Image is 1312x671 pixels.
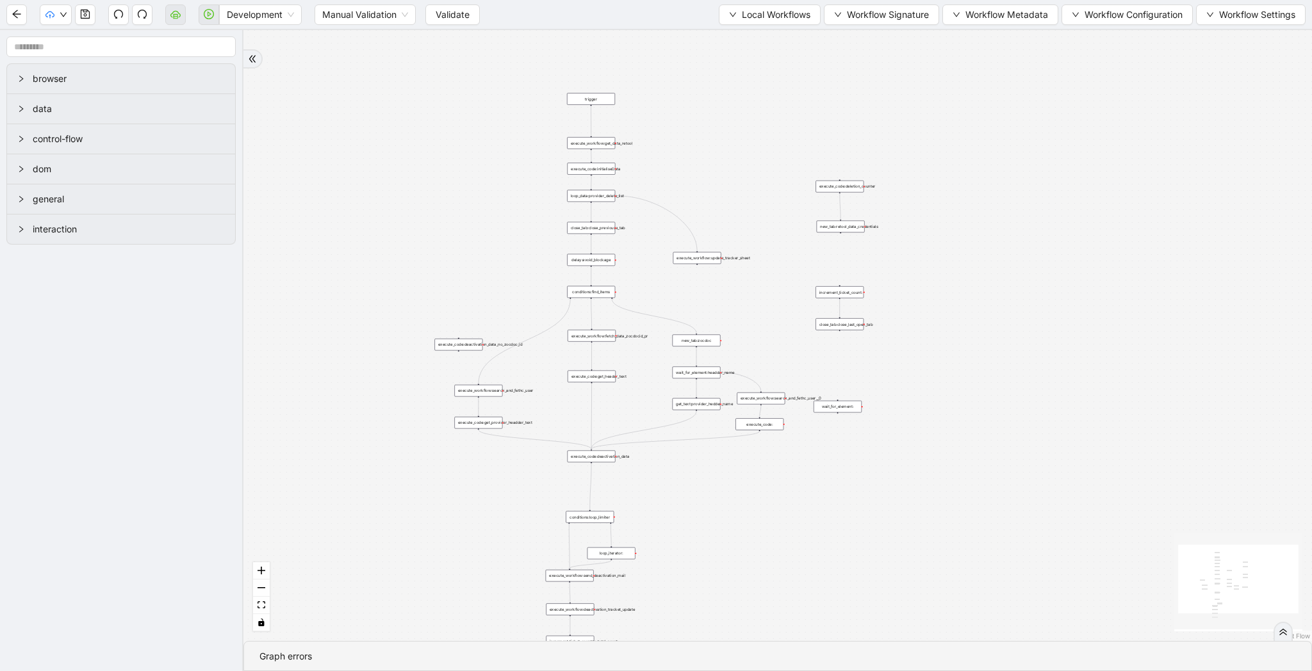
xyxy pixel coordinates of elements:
g: Edge from conditions:find_items to new_tab:zocdoc [612,299,696,334]
span: general [33,192,225,206]
div: execute_code:deactivation_data [568,451,616,463]
span: redo [137,9,147,19]
div: interaction [7,214,235,244]
span: right [17,135,25,143]
div: trigger [567,93,615,105]
g: Edge from execute_code:get_provider_headder_text to execute_code:deactivation_data [479,430,591,449]
g: Edge from execute_code:deactivation_data to conditions:loop_limiter [590,464,591,510]
span: arrow-left [12,9,22,19]
span: Local Workflows [742,8,810,22]
button: arrow-left [6,4,27,25]
span: Workflow Signature [847,8,929,22]
div: wait_for_element:headder_name [673,366,721,378]
span: right [17,75,25,83]
div: close_tab:close_last_open_tab [816,318,864,330]
g: Edge from loop_iterator: to execute_workflow:send_deactivation_mail [570,560,611,569]
div: execute_workflow:search_and_fethc_user [454,385,502,397]
div: new_tab:retool_data_credentials [817,221,865,233]
span: plus-circle [833,417,842,426]
span: down [729,11,737,19]
div: execute_code:get_provider_headder_text [454,417,502,429]
div: delay:avoid_blockage [567,254,615,266]
div: execute_code:deletion_counter [816,181,864,193]
div: execute_workflow:deactivation_tracket_update [546,603,594,615]
div: wait_for_element: [814,401,862,413]
g: Edge from conditions:find_items to execute_workflow:search_and_fethc_user [479,299,570,384]
button: downWorkflow Metadata [942,4,1058,25]
div: conditions:find_items [567,286,615,298]
span: Development [227,5,294,24]
span: down [834,11,842,19]
button: downWorkflow Configuration [1062,4,1193,25]
div: loop_iterator: [587,547,635,560]
button: toggle interactivity [253,614,270,631]
span: cloud-upload [45,10,54,19]
div: execute_workflow:fetch_data_zocdocid_pr [568,330,616,342]
span: browser [33,72,225,86]
span: Workflow Settings [1219,8,1295,22]
div: control-flow [7,124,235,154]
span: down [953,11,960,19]
span: cloud-server [170,9,181,19]
div: loop_data:provider_delete_list [567,190,615,202]
span: interaction [33,222,225,236]
div: execute_workflow:search_and_fethc_user__0 [737,392,785,405]
span: right [17,165,25,173]
div: execute_code:initialiseData [568,163,616,174]
div: execute_code:deactivation_data_no_zocdoc_idplus-circle [434,339,482,351]
button: Validate [425,4,480,25]
span: Workflow Configuration [1085,8,1183,22]
span: control-flow [33,132,225,146]
span: down [60,11,67,19]
span: double-right [1279,627,1288,636]
button: downLocal Workflows [719,4,821,25]
span: down [1072,11,1079,19]
button: undo [108,4,129,25]
g: Edge from execute_workflow:send_deactivation_mail to execute_workflow:deactivation_tracket_update [570,583,570,602]
div: execute_workflow:get_data_retool [567,137,615,149]
div: execute_workflow:update_tracker_sheet [673,252,721,264]
div: close_tab:close_previouse_tab [567,222,615,234]
span: Validate [436,8,470,22]
span: plus-circle [835,335,844,343]
button: redo [132,4,152,25]
div: wait_for_element:plus-circle [814,401,862,413]
div: new_tab:retool_data_credentialsplus-circle [817,221,865,233]
span: Manual Validation [322,5,408,24]
span: double-right [248,54,257,63]
div: execute_code:get_header_text [568,371,616,383]
div: execute_workflow:send_deactivation_mail [546,570,594,582]
div: new_tab:zocdoc [673,334,721,346]
a: React Flow attribution [1277,632,1310,640]
span: Workflow Metadata [965,8,1048,22]
div: browser [7,64,235,93]
span: data [33,102,225,116]
button: fit view [253,597,270,614]
span: right [17,195,25,203]
span: save [80,9,90,19]
div: get_text:provider_hedder_name [673,398,721,410]
g: Edge from conditions:find_items to execute_workflow:fetch_data_zocdocid_pr [591,299,592,328]
button: cloud-server [165,4,186,25]
button: downWorkflow Settings [1196,4,1306,25]
span: right [17,105,25,113]
button: downWorkflow Signature [824,4,939,25]
span: right [17,225,25,233]
div: execute_code: [735,418,783,430]
span: undo [113,9,124,19]
span: plus-circle [693,269,701,277]
div: dom [7,154,235,184]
